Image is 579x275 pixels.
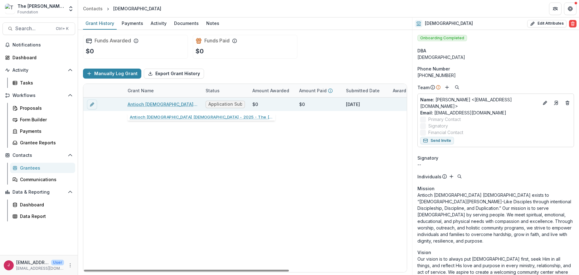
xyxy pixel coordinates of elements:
p: [PERSON_NAME] <[EMAIL_ADDRESS][DOMAIN_NAME]> [420,96,539,109]
div: Award Date [389,84,436,97]
p: Individuals [417,173,441,180]
div: Amount Paid [295,84,342,97]
span: Signatory [417,155,438,161]
a: Communications [10,174,75,185]
div: Proposals [20,105,70,111]
div: Contacts [83,5,103,12]
div: Amount Awarded [249,84,295,97]
p: Team [417,84,430,91]
h2: Funds Paid [204,38,230,44]
h2: [DEMOGRAPHIC_DATA] [425,21,473,26]
div: Ctrl + K [55,25,70,32]
div: Tasks [20,80,70,86]
div: Dashboard [20,201,70,208]
button: Open Activity [2,65,75,75]
a: Name: [PERSON_NAME] <[EMAIL_ADDRESS][DOMAIN_NAME]> [420,96,539,109]
span: Search... [15,26,52,31]
a: Contacts [80,4,105,13]
div: [DEMOGRAPHIC_DATA] [417,54,574,60]
a: Grant History [83,17,117,30]
span: Financial Contact [428,129,463,136]
div: Documents [172,19,201,28]
div: The [PERSON_NAME] Foundation [17,3,64,9]
div: [DEMOGRAPHIC_DATA] [113,5,161,12]
button: Delete [569,20,577,27]
div: Form Builder [20,116,70,123]
a: Payments [119,17,146,30]
button: Open Workflows [2,90,75,100]
span: Activity [12,68,65,73]
a: Documents [172,17,201,30]
div: [PHONE_NUMBER] [417,72,574,79]
span: Signatory [428,123,448,129]
a: Data Report [10,211,75,221]
div: $0 [252,101,258,108]
a: Grantee Reports [10,137,75,148]
button: Add [443,84,451,91]
p: [EMAIL_ADDRESS][DOMAIN_NAME] [16,266,64,271]
p: $0 [86,46,94,56]
div: Dashboard [12,54,70,61]
div: Data Report [20,213,70,220]
div: Grant Name [124,84,202,97]
div: -- [417,161,574,168]
span: DBA [417,47,426,54]
button: Edit [541,99,549,107]
div: Submitted Date [342,84,389,97]
a: Email: [EMAIL_ADDRESS][DOMAIN_NAME] [420,109,506,116]
button: Manually Log Grant [83,69,141,79]
a: Antioch [DEMOGRAPHIC_DATA] [DEMOGRAPHIC_DATA] - 2025 - The [PERSON_NAME] Foundation Grant Proposa... [128,101,198,108]
span: Onboarding Completed [417,35,467,41]
a: Payments [10,126,75,136]
button: Add [448,173,455,180]
div: Submitted Date [342,87,383,94]
button: Search [453,84,461,91]
div: Grant History [83,19,117,28]
div: Notes [204,19,222,28]
button: Notifications [2,40,75,50]
div: Award Date [389,87,421,94]
div: Amount Awarded [249,87,293,94]
a: Dashboard [10,200,75,210]
span: Application Submitted [208,102,242,107]
button: edit [87,99,97,109]
span: Phone Number [417,65,450,72]
a: Dashboard [2,52,75,63]
button: More [66,262,74,269]
a: Grantees [10,163,75,173]
button: Open entity switcher [66,2,75,15]
a: Tasks [10,78,75,88]
button: Search... [2,22,75,35]
p: $0 [196,46,204,56]
span: Name : [420,97,434,102]
img: The Bolick Foundation [5,4,15,14]
p: Antioch [DEMOGRAPHIC_DATA] [DEMOGRAPHIC_DATA] exists to “[DEMOGRAPHIC_DATA][PERSON_NAME]-Like Dis... [417,192,574,244]
div: Status [202,87,223,94]
span: Workflows [12,93,65,98]
span: Foundation [17,9,38,15]
div: Status [202,84,249,97]
button: Partners [549,2,562,15]
button: Open Contacts [2,150,75,160]
a: Go to contact [551,98,561,108]
div: Payments [20,128,70,134]
a: Activity [148,17,169,30]
div: Payments [119,19,146,28]
span: Mission [417,185,435,192]
a: Form Builder [10,114,75,125]
div: jcline@bolickfoundation.org [8,263,10,267]
button: Get Help [564,2,577,15]
a: Proposals [10,103,75,113]
div: $0 [299,101,305,108]
div: Grant Name [124,87,158,94]
p: User [51,260,64,265]
nav: breadcrumb [80,4,164,13]
div: Grantee Reports [20,139,70,146]
button: Edit Attributes [527,20,567,27]
span: Data & Reporting [12,190,65,195]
